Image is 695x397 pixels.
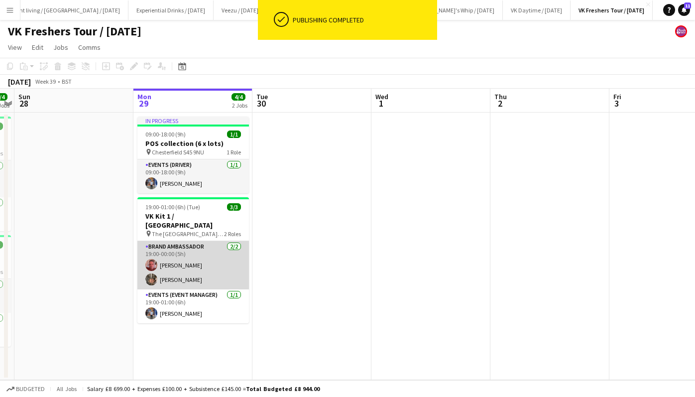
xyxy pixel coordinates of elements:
[214,0,267,20] button: Veezu / [DATE]
[152,230,224,238] span: The [GEOGRAPHIC_DATA], [GEOGRAPHIC_DATA]
[137,241,249,289] app-card-role: Brand Ambassador2/219:00-00:00 (5h)[PERSON_NAME][PERSON_NAME]
[255,98,268,109] span: 30
[232,93,245,101] span: 4/4
[62,78,72,85] div: BST
[224,230,241,238] span: 2 Roles
[137,159,249,193] app-card-role: Events (Driver)1/109:00-18:00 (9h)[PERSON_NAME]
[137,117,249,193] app-job-card: In progress09:00-18:00 (9h)1/1POS collection (6 x lots) Chesterfield S45 9NU1 RoleEvents (Driver)...
[137,139,249,148] h3: POS collection (6 x lots)
[684,2,691,9] span: 11
[17,98,30,109] span: 28
[137,197,249,323] app-job-card: 19:00-01:00 (6h) (Tue)3/3VK Kit 1 / [GEOGRAPHIC_DATA] The [GEOGRAPHIC_DATA], [GEOGRAPHIC_DATA]2 R...
[613,92,621,101] span: Fri
[137,212,249,230] h3: VK Kit 1 / [GEOGRAPHIC_DATA]
[675,25,687,37] app-user-avatar: Gosh Promo UK
[74,41,105,54] a: Comms
[493,98,507,109] span: 2
[152,148,204,156] span: Chesterfield S45 9NU
[374,98,388,109] span: 1
[55,385,79,393] span: All jobs
[87,385,320,393] div: Salary £8 699.00 + Expenses £100.00 + Subsistence £145.00 =
[8,77,31,87] div: [DATE]
[136,98,151,109] span: 29
[78,43,101,52] span: Comms
[18,92,30,101] span: Sun
[293,15,433,24] div: Publishing completed
[678,4,690,16] a: 11
[145,131,186,138] span: 09:00-18:00 (9h)
[137,289,249,323] app-card-role: Events (Event Manager)1/119:00-01:00 (6h)[PERSON_NAME]
[33,78,58,85] span: Week 39
[494,92,507,101] span: Thu
[32,43,43,52] span: Edit
[227,131,241,138] span: 1/1
[8,43,22,52] span: View
[16,386,45,393] span: Budgeted
[28,41,47,54] a: Edit
[49,41,72,54] a: Jobs
[137,117,249,125] div: In progress
[8,24,141,39] h1: VK Freshers Tour / [DATE]
[53,43,68,52] span: Jobs
[128,0,214,20] button: Experiential Drinks / [DATE]
[232,102,247,109] div: 2 Jobs
[612,98,621,109] span: 3
[405,0,503,20] button: [PERSON_NAME]'s Whip / [DATE]
[256,92,268,101] span: Tue
[246,385,320,393] span: Total Budgeted £8 944.00
[227,148,241,156] span: 1 Role
[137,92,151,101] span: Mon
[375,92,388,101] span: Wed
[5,384,46,395] button: Budgeted
[4,41,26,54] a: View
[145,203,200,211] span: 19:00-01:00 (6h) (Tue)
[227,203,241,211] span: 3/3
[503,0,571,20] button: VK Daytime / [DATE]
[571,0,653,20] button: VK Freshers Tour / [DATE]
